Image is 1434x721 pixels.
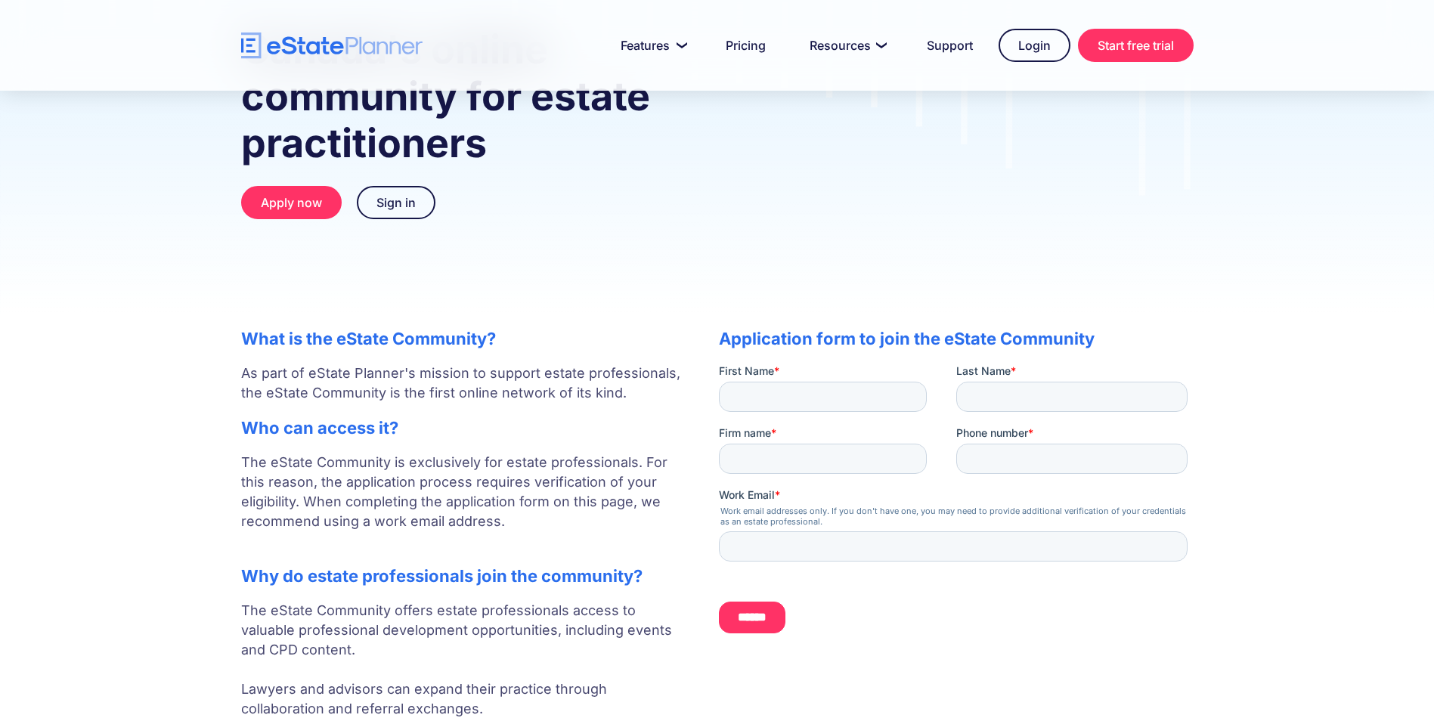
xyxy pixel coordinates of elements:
[241,453,689,551] p: The eState Community is exclusively for estate professionals. For this reason, the application pr...
[241,26,650,167] strong: Canada's online community for estate practitioners
[602,30,700,60] a: Features
[719,329,1194,348] h2: Application form to join the eState Community
[241,32,423,59] a: home
[357,186,435,219] a: Sign in
[791,30,901,60] a: Resources
[909,30,991,60] a: Support
[241,566,689,586] h2: Why do estate professionals join the community?
[1078,29,1194,62] a: Start free trial
[708,30,784,60] a: Pricing
[241,418,689,438] h2: Who can access it?
[241,186,342,219] a: Apply now
[241,329,689,348] h2: What is the eState Community?
[719,364,1194,646] iframe: Form 0
[999,29,1070,62] a: Login
[241,364,689,403] p: As part of eState Planner's mission to support estate professionals, the eState Community is the ...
